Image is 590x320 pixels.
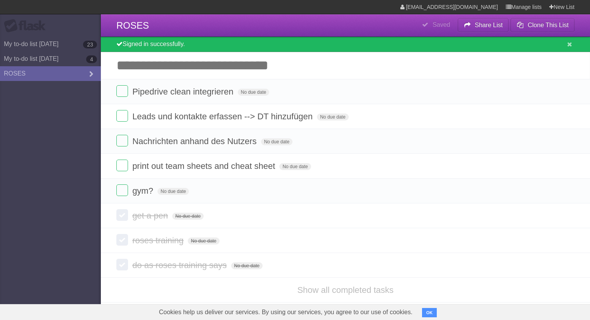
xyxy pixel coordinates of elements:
span: roses training [132,236,185,245]
span: print out team sheets and cheat sheet [132,161,277,171]
label: Done [116,184,128,196]
label: Done [116,259,128,270]
span: No due date [317,114,348,120]
button: Clone This List [510,18,574,32]
label: Done [116,209,128,221]
div: Flask [4,19,50,33]
span: No due date [231,262,263,269]
b: 23 [83,41,97,48]
span: Leads und kontakte erfassen --> DT hinzufügen [132,112,315,121]
span: ROSES [116,20,149,31]
label: Done [116,135,128,146]
span: No due date [157,188,189,195]
b: 4 [86,55,97,63]
button: OK [422,308,437,317]
label: Done [116,160,128,171]
span: No due date [172,213,204,220]
span: Pipedrive clean integrieren [132,87,235,96]
b: Share List [475,22,503,28]
b: Saved [433,21,450,28]
span: No due date [279,163,311,170]
label: Done [116,110,128,122]
button: Share List [458,18,509,32]
label: Done [116,234,128,246]
a: Show all completed tasks [297,285,393,295]
div: Signed in successfully. [101,37,590,52]
span: No due date [188,237,219,244]
span: No due date [261,138,292,145]
span: get a pen [132,211,170,220]
b: Clone This List [528,22,569,28]
span: Cookies help us deliver our services. By using our services, you agree to our use of cookies. [151,305,420,320]
span: do as roses training says [132,260,228,270]
span: Nachrichten anhand des Nutzers [132,136,258,146]
label: Done [116,85,128,97]
span: gym? [132,186,155,196]
span: No due date [238,89,269,96]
